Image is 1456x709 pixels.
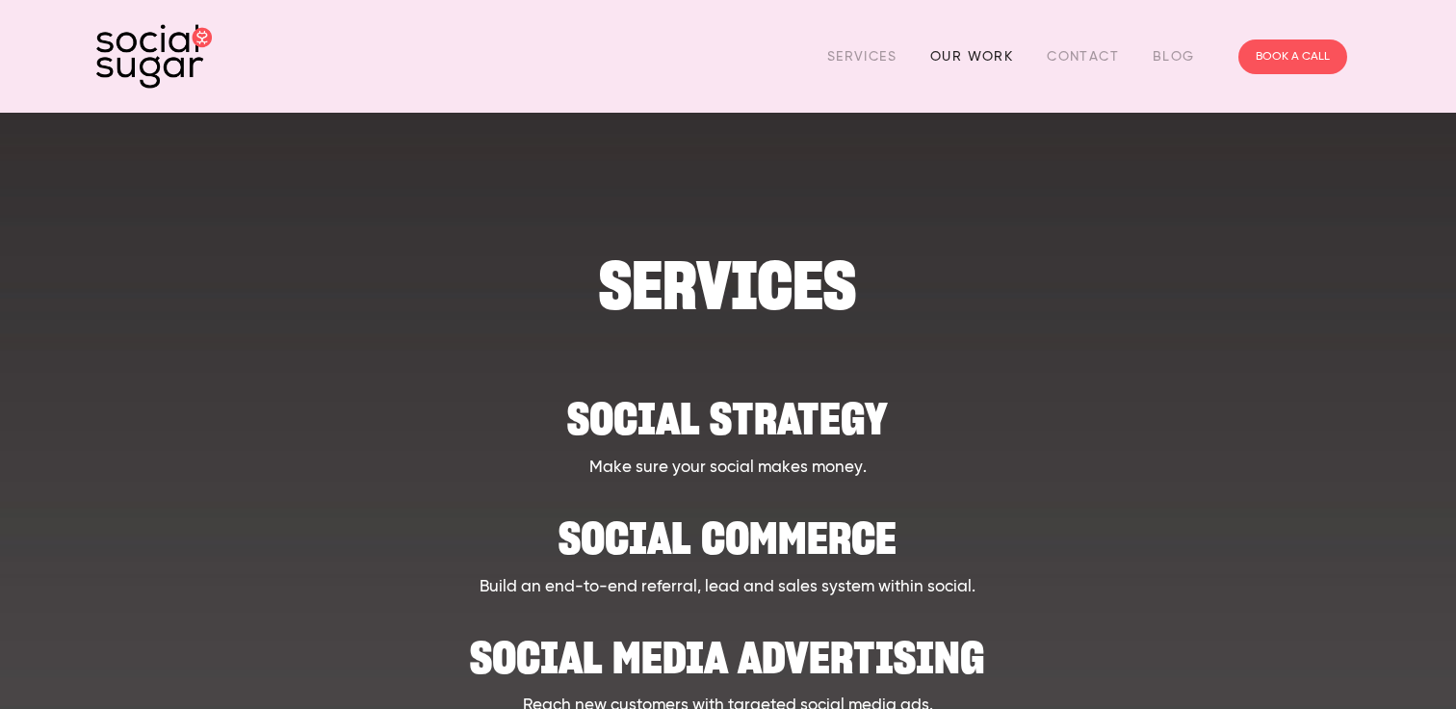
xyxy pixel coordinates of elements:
a: Our Work [930,41,1013,71]
h2: Social Media Advertising [183,618,1273,677]
a: Contact [1047,41,1119,71]
p: Make sure your social makes money. [183,456,1273,481]
a: Services [827,41,897,71]
a: Blog [1153,41,1195,71]
a: BOOK A CALL [1238,39,1347,74]
p: Build an end-to-end referral, lead and sales system within social. [183,575,1273,600]
a: Social strategy Make sure your social makes money. [183,380,1273,480]
h2: Social Commerce [183,499,1273,558]
a: Social Commerce Build an end-to-end referral, lead and sales system within social. [183,499,1273,599]
img: SocialSugar [96,24,212,89]
h1: SERVICES [183,256,1273,315]
h2: Social strategy [183,380,1273,438]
